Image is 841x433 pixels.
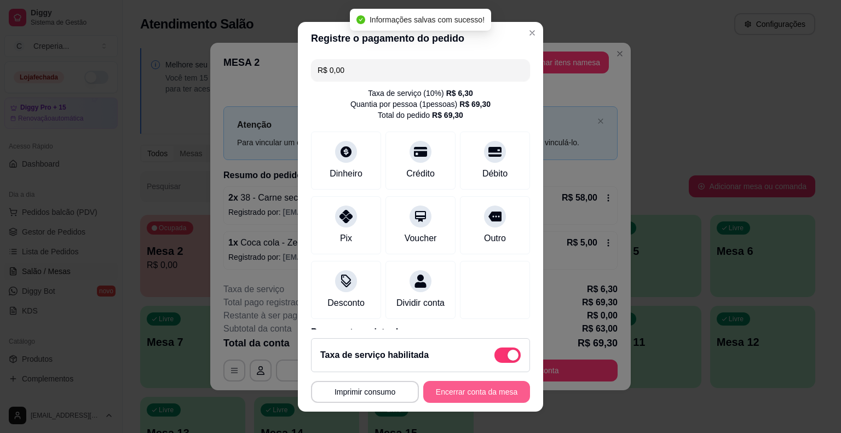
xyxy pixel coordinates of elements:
div: R$ 69,30 [459,99,491,110]
div: Desconto [327,297,365,310]
input: Ex.: hambúrguer de cordeiro [318,59,523,81]
div: R$ 6,30 [446,88,473,99]
div: Voucher [405,232,437,245]
button: Encerrar conta da mesa [423,381,530,403]
button: Imprimir consumo [311,381,419,403]
span: Informações salvas com sucesso! [370,15,485,24]
button: Close [523,24,541,42]
div: Débito [482,167,508,180]
div: Quantia por pessoa ( 1 pessoas) [350,99,491,110]
header: Registre o pagamento do pedido [298,22,543,55]
div: Dinheiro [330,167,362,180]
div: Total do pedido [378,110,463,121]
div: Taxa de serviço ( 10 %) [368,88,473,99]
div: Dividir conta [396,297,445,310]
div: R$ 69,30 [432,110,463,121]
p: Pagamento registrados [311,326,530,339]
div: Pix [340,232,352,245]
span: check-circle [356,15,365,24]
h2: Taxa de serviço habilitada [320,349,429,362]
div: Outro [484,232,506,245]
div: Crédito [406,167,435,180]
